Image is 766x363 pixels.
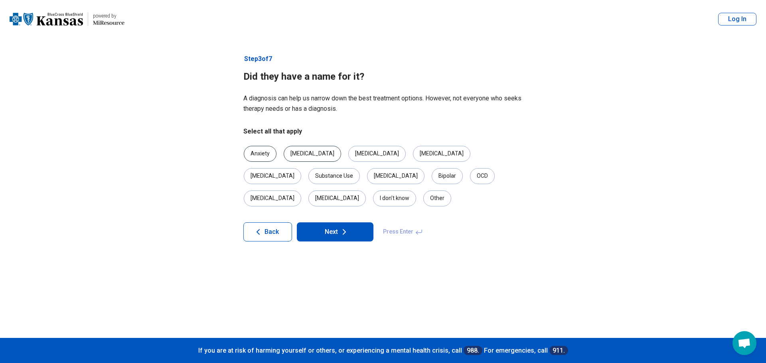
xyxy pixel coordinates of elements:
p: A diagnosis can help us narrow down the best treatment options. However, not everyone who seeks t... [243,93,523,114]
div: Anxiety [244,146,276,162]
span: Back [265,229,279,235]
a: Blue Cross Blue Shield Kansaspowered by [10,10,124,29]
div: [MEDICAL_DATA] [367,168,424,184]
p: If you are at risk of harming yourself or others, or experiencing a mental health crisis, call Fo... [8,346,758,355]
div: Bipolar [432,168,463,184]
div: [MEDICAL_DATA] [284,146,341,162]
div: [MEDICAL_DATA] [244,168,301,184]
a: 988. [464,346,482,355]
div: [MEDICAL_DATA] [348,146,406,162]
div: Substance Use [308,168,360,184]
button: Back [243,222,292,241]
legend: Select all that apply [243,127,302,136]
img: Blue Cross Blue Shield Kansas [10,10,83,29]
div: Other [423,190,451,206]
span: Press Enter [378,222,428,241]
h1: Did they have a name for it? [243,70,523,84]
a: 911. [549,346,568,355]
div: OCD [470,168,495,184]
p: Step 3 of 7 [243,54,523,64]
div: Open chat [732,331,756,355]
div: powered by [93,12,124,20]
div: [MEDICAL_DATA] [308,190,366,206]
button: Next [297,222,373,241]
div: [MEDICAL_DATA] [413,146,470,162]
div: [MEDICAL_DATA] [244,190,301,206]
button: Log In [718,13,756,26]
div: I don’t know [373,190,416,206]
